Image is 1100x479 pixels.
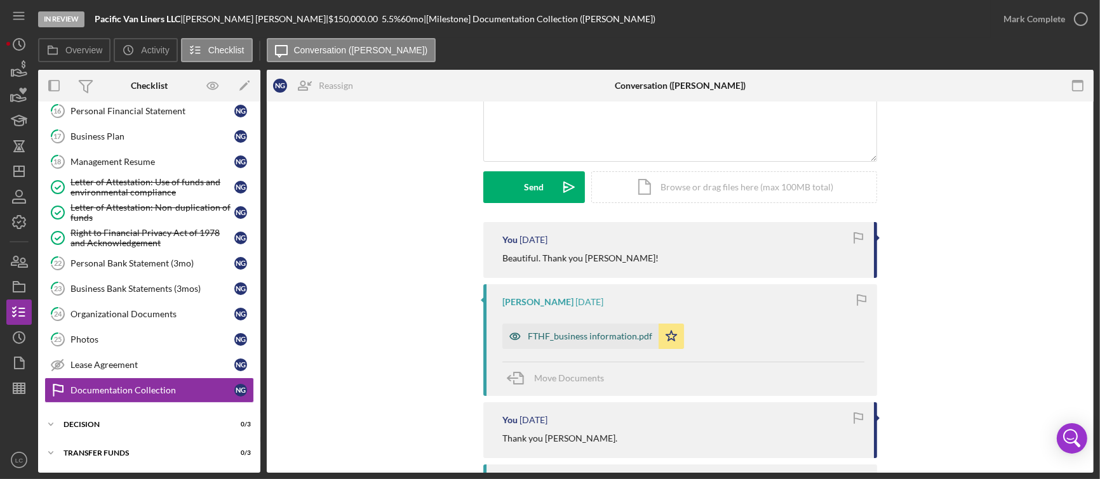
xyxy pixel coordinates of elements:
label: Conversation ([PERSON_NAME]) [294,45,428,55]
span: Move Documents [534,372,604,383]
div: N G [234,257,247,270]
div: Letter of Attestation: Use of funds and environmental compliance [70,177,234,197]
div: Checklist [131,81,168,91]
label: Overview [65,45,102,55]
div: Mark Complete [1003,6,1065,32]
div: N G [234,308,247,320]
a: 16Personal Financial StatementNG [44,98,254,124]
time: 2025-07-28 21:17 [575,297,603,307]
div: N G [234,333,247,346]
div: Photos [70,334,234,344]
button: NGReassign [267,73,366,98]
a: 24Organizational DocumentsNG [44,301,254,327]
div: | [Milestone] Documentation Collection ([PERSON_NAME]) [424,14,655,24]
div: Conversation ([PERSON_NAME]) [615,81,746,91]
a: 18Management ResumeNG [44,149,254,174]
a: Lease AgreementNG [44,352,254,377]
div: Reassign [319,73,353,98]
label: Activity [141,45,169,55]
div: Transfer Funds [64,449,219,457]
div: N G [234,384,247,397]
div: You [502,415,518,425]
tspan: 24 [54,310,62,318]
time: 2025-07-28 21:25 [520,235,547,245]
b: Pacific Van Liners LLC [95,13,180,24]
div: $150,000.00 [328,14,382,24]
div: Decision [64,421,219,428]
div: 0 / 3 [228,449,251,457]
div: FTHF_business information.pdf [528,331,652,341]
div: Personal Financial Statement [70,106,234,116]
div: Business Plan [70,131,234,141]
div: Send [525,171,544,203]
div: N G [234,181,247,194]
button: Move Documents [502,362,617,394]
div: N G [234,358,247,371]
tspan: 16 [54,107,62,115]
div: N G [234,155,247,168]
div: N G [234,282,247,295]
div: You [502,235,518,245]
a: Letter of Attestation: Use of funds and environmental complianceNG [44,174,254,200]
button: Overview [38,38,111,62]
tspan: 25 [54,335,62,343]
a: 22Personal Bank Statement (3mo)NG [44,251,254,276]
button: Activity [114,38,177,62]
div: Organizational Documents [70,309,234,319]
a: 23Business Bank Statements (3mos)NG [44,276,254,301]
a: Letter of Attestation: Non-duplication of fundsNG [44,200,254,225]
tspan: 18 [54,157,62,166]
a: 17Business PlanNG [44,124,254,149]
div: Documentation Collection [70,385,234,395]
a: 25PhotosNG [44,327,254,352]
p: Thank you [PERSON_NAME]. [502,431,617,445]
time: 2025-07-28 21:06 [520,415,547,425]
div: N G [234,206,247,219]
div: Letter of Attestation: Non-duplication of funds [70,202,234,223]
div: N G [273,79,287,93]
button: Send [483,171,585,203]
div: Management Resume [70,157,234,167]
button: LC [6,447,32,473]
div: 0 / 3 [228,421,251,428]
button: FTHF_business information.pdf [502,324,684,349]
div: N G [234,232,247,244]
div: Lease Agreement [70,360,234,370]
div: N G [234,105,247,117]
div: [PERSON_NAME] [502,297,573,307]
div: N G [234,130,247,143]
div: 5.5 % [382,14,401,24]
a: Right to Financial Privacy Act of 1978 and AcknowledgementNG [44,225,254,251]
tspan: 22 [54,259,62,267]
button: Checklist [181,38,253,62]
div: Open Intercom Messenger [1057,423,1087,454]
tspan: 17 [54,132,62,140]
label: Checklist [208,45,245,55]
button: Conversation ([PERSON_NAME]) [267,38,436,62]
div: Business Bank Statements (3mos) [70,284,234,294]
tspan: 23 [54,284,62,292]
text: LC [15,457,23,464]
div: | [95,14,183,24]
a: Documentation CollectionNG [44,377,254,403]
button: Mark Complete [991,6,1094,32]
p: Beautiful. Thank you [PERSON_NAME]! [502,251,659,265]
div: Right to Financial Privacy Act of 1978 and Acknowledgement [70,228,234,248]
div: Personal Bank Statement (3mo) [70,258,234,268]
div: 60 mo [401,14,424,24]
div: [PERSON_NAME] [PERSON_NAME] | [183,14,328,24]
div: In Review [38,11,84,27]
